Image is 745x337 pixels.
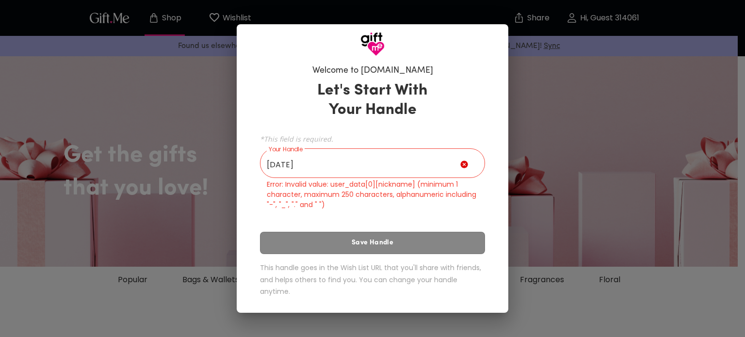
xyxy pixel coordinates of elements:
[305,81,440,120] h3: Let's Start With Your Handle
[260,134,485,144] span: *This field is required.
[312,65,433,77] h6: Welcome to [DOMAIN_NAME]
[267,179,478,210] p: Error: Invalid value: user_data[0][nickname] (minimum 1 character, maximum 250 characters, alphan...
[260,262,485,298] h6: This handle goes in the Wish List URL that you'll share with friends, and helps others to find yo...
[360,32,385,56] img: GiftMe Logo
[260,151,460,178] input: Your Handle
